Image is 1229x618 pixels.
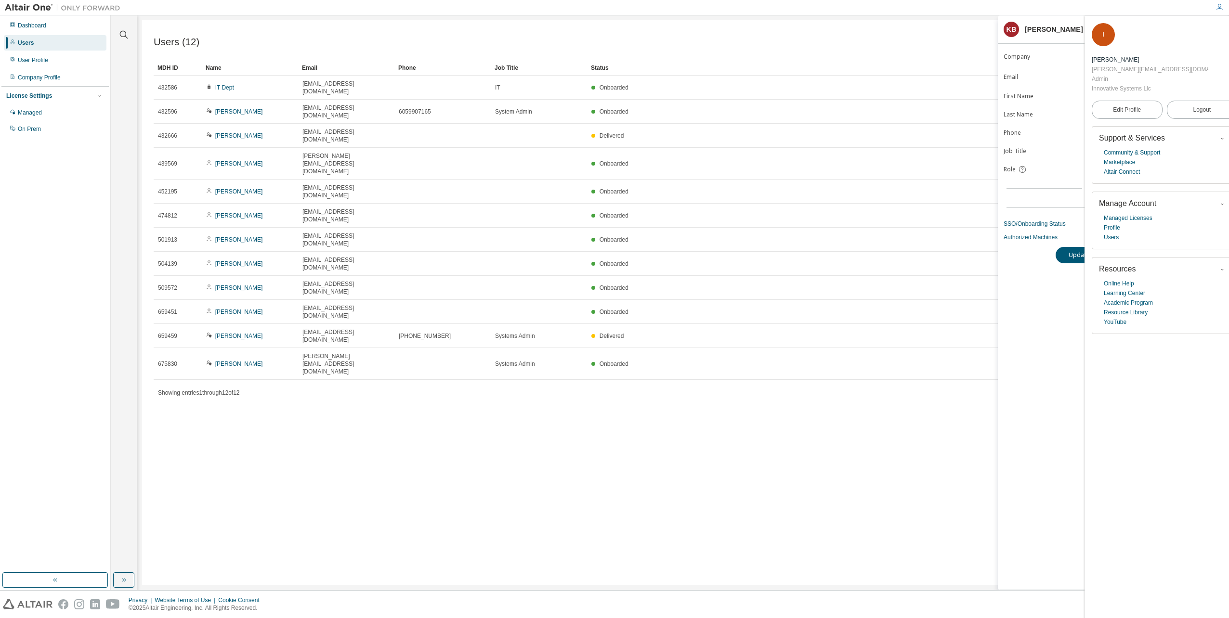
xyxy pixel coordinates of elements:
[18,109,42,116] div: Managed
[1099,134,1165,142] span: Support & Services
[206,60,294,76] div: Name
[18,22,46,29] div: Dashboard
[600,84,628,91] span: Onboarded
[1104,167,1140,177] a: Altair Connect
[600,132,624,139] span: Delivered
[495,60,583,76] div: Job Title
[215,236,263,243] a: [PERSON_NAME]
[1104,317,1126,327] a: YouTube
[302,208,390,223] span: [EMAIL_ADDRESS][DOMAIN_NAME]
[1193,105,1211,115] span: Logout
[302,256,390,271] span: [EMAIL_ADDRESS][DOMAIN_NAME]
[215,188,263,195] a: [PERSON_NAME]
[495,108,532,116] span: System Admin
[1092,74,1208,84] div: Admin
[18,125,41,133] div: On Prem
[5,3,125,13] img: Altair One
[106,599,120,609] img: youtube.svg
[302,280,390,296] span: [EMAIL_ADDRESS][DOMAIN_NAME]
[302,328,390,344] span: [EMAIL_ADDRESS][DOMAIN_NAME]
[399,108,431,116] span: 6059907165
[155,596,218,604] div: Website Terms of Use
[302,152,390,175] span: [PERSON_NAME][EMAIL_ADDRESS][DOMAIN_NAME]
[398,60,487,76] div: Phone
[1099,265,1136,273] span: Resources
[600,309,628,315] span: Onboarded
[215,108,263,115] a: [PERSON_NAME]
[158,389,240,396] span: Showing entries 1 through 12 of 12
[158,108,177,116] span: 432596
[600,212,628,219] span: Onboarded
[1104,223,1120,232] a: Profile
[129,604,265,612] p: © 2025 Altair Engineering, Inc. All Rights Reserved.
[18,56,48,64] div: User Profile
[58,599,68,609] img: facebook.svg
[1102,31,1104,38] span: I
[302,128,390,143] span: [EMAIL_ADDRESS][DOMAIN_NAME]
[1104,213,1152,223] a: Managed Licenses
[1004,73,1091,81] label: Email
[1004,233,1223,241] a: Authorized Machines
[1004,220,1223,228] a: SSO/Onboarding Status
[600,333,624,339] span: Delivered
[1104,232,1119,242] a: Users
[215,212,263,219] a: [PERSON_NAME]
[3,599,52,609] img: altair_logo.svg
[215,309,263,315] a: [PERSON_NAME]
[600,160,628,167] span: Onboarded
[1025,26,1083,33] div: [PERSON_NAME]
[158,212,177,219] span: 474812
[158,284,177,292] span: 509572
[600,188,628,195] span: Onboarded
[495,332,535,340] span: Systems Admin
[495,360,535,368] span: Systems Admin
[158,332,177,340] span: 659459
[1004,111,1091,118] label: Last Name
[600,260,628,267] span: Onboarded
[302,60,391,76] div: Email
[1104,148,1160,157] a: Community & Support
[18,39,34,47] div: Users
[1004,92,1091,100] label: First Name
[215,284,263,291] a: [PERSON_NAME]
[1092,84,1208,93] div: Innovative Systems Llc
[1004,166,1016,173] span: Role
[215,84,234,91] a: IT Dept
[1104,288,1145,298] a: Learning Center
[600,236,628,243] span: Onboarded
[1004,22,1019,37] div: KB
[600,284,628,291] span: Onboarded
[1092,55,1208,64] div: Isaac Kortan
[218,596,265,604] div: Cookie Consent
[6,92,52,100] div: License Settings
[1004,129,1091,137] label: Phone
[1104,279,1134,288] a: Online Help
[158,84,177,91] span: 432586
[129,596,155,604] div: Privacy
[1092,101,1163,119] a: Edit Profile
[1113,106,1141,114] span: Edit Profile
[1004,147,1091,155] label: Job Title
[157,60,198,76] div: MDH ID
[18,74,61,81] div: Company Profile
[1056,247,1102,263] button: Update
[215,360,263,367] a: [PERSON_NAME]
[158,360,177,368] span: 675830
[302,104,390,119] span: [EMAIL_ADDRESS][DOMAIN_NAME]
[302,184,390,199] span: [EMAIL_ADDRESS][DOMAIN_NAME]
[74,599,84,609] img: instagram.svg
[399,332,451,340] span: [PHONE_NUMBER]
[1092,64,1208,74] div: [PERSON_NAME][EMAIL_ADDRESS][DOMAIN_NAME]
[158,132,177,140] span: 432666
[1004,53,1091,61] label: Company
[90,599,100,609] img: linkedin.svg
[302,352,390,375] span: [PERSON_NAME][EMAIL_ADDRESS][DOMAIN_NAME]
[158,308,177,316] span: 659451
[215,260,263,267] a: [PERSON_NAME]
[600,360,628,367] span: Onboarded
[154,37,199,48] span: Users (12)
[158,188,177,195] span: 452195
[495,84,500,91] span: IT
[158,236,177,244] span: 501913
[591,60,1163,76] div: Status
